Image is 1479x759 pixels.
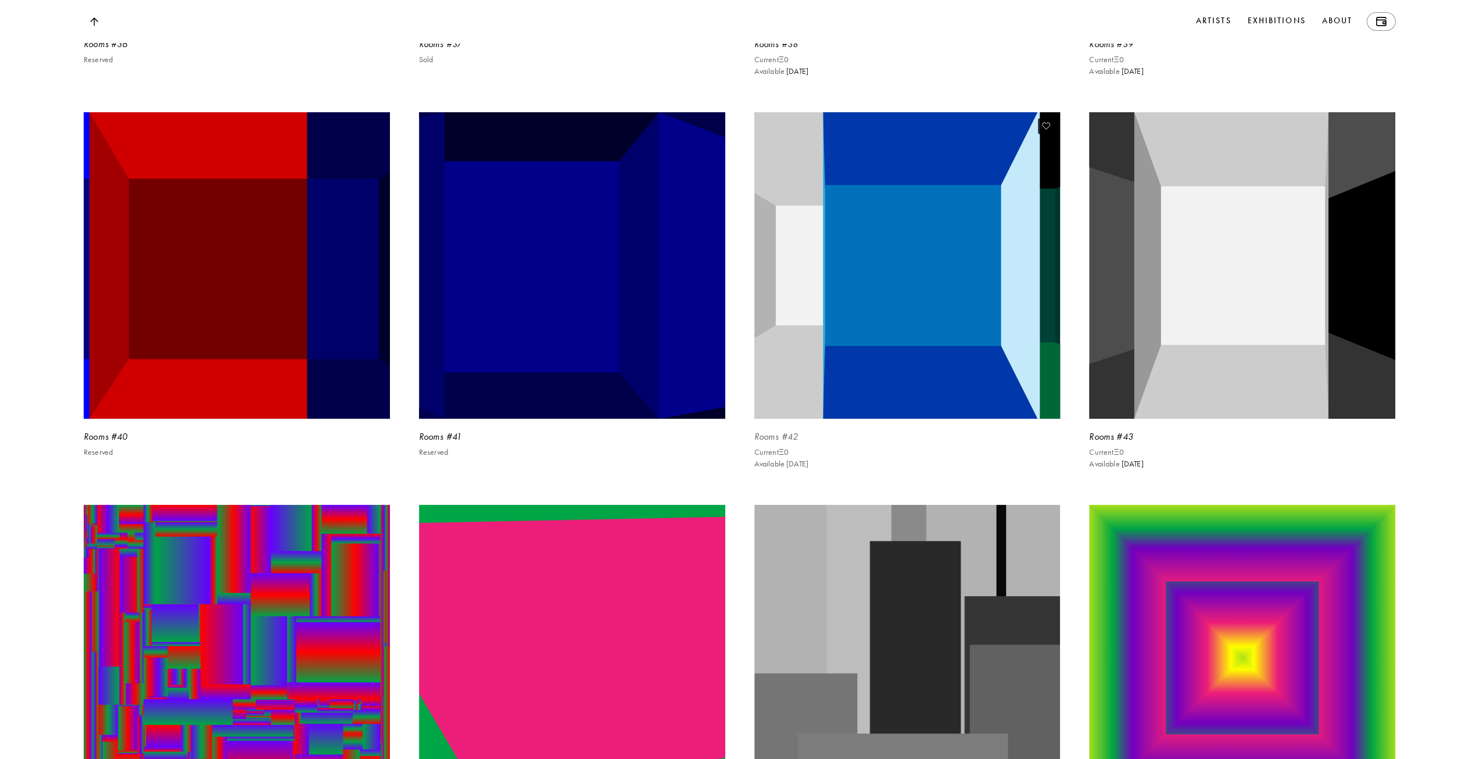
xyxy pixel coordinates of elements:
[419,430,725,443] div: Rooms #41
[754,112,1061,505] a: Rooms #42Rooms #42CurrentΞ0Available [DATE]
[1245,12,1308,31] a: Exhibitions
[754,448,789,457] p: Current Ξ 0
[754,55,789,65] p: Current Ξ 0
[1122,65,1144,78] span: [DATE]
[84,448,113,457] p: Reserved
[1089,67,1143,76] p: Available
[750,108,1065,423] img: Rooms #42
[419,55,434,65] p: Sold
[84,112,390,419] img: Rooms #40
[419,38,725,51] div: Rooms #37
[84,55,113,65] p: Reserved
[1320,12,1355,31] a: About
[89,17,98,26] img: Top
[1376,17,1386,26] img: Wallet icon
[1089,55,1123,65] p: Current Ξ 0
[84,112,390,505] a: Rooms #40Rooms #40Reserved
[1089,38,1395,51] div: Rooms #39
[84,430,390,443] div: Rooms #40
[754,459,808,469] p: Available
[84,38,390,51] div: Rooms #36
[786,458,808,471] span: [DATE]
[1089,430,1395,443] div: Rooms #43
[754,430,1061,443] div: Rooms #42
[419,112,725,505] a: Rooms #41Rooms #41Reserved
[1089,448,1123,457] p: Current Ξ 0
[1122,458,1144,471] span: [DATE]
[1194,12,1234,31] a: Artists
[786,65,808,78] span: [DATE]
[1089,459,1143,469] p: Available
[419,112,725,419] img: Rooms #41
[1089,112,1395,505] a: Rooms #43Rooms #43CurrentΞ0Available [DATE]
[754,38,1061,51] div: Rooms #38
[419,448,448,457] p: Reserved
[754,67,808,76] p: Available
[1089,112,1395,419] img: Rooms #43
